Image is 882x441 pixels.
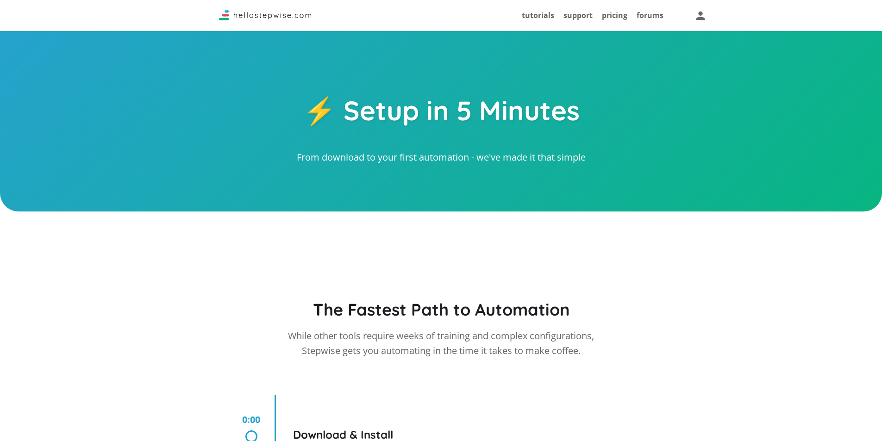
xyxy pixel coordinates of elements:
[279,329,603,358] p: While other tools require weeks of training and complex configurations, Stepwise gets you automat...
[563,10,593,20] a: support
[637,10,663,20] a: forums
[228,414,275,426] span: 0:00
[219,10,312,20] img: Logo
[208,149,674,165] p: From download to your first automation - we've made it that simple
[602,10,627,20] a: pricing
[228,299,654,319] h2: The Fastest Path to Automation
[303,97,580,131] h1: ⚡ Setup in 5 Minutes
[219,12,312,23] a: Stepwise
[522,10,554,20] a: tutorials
